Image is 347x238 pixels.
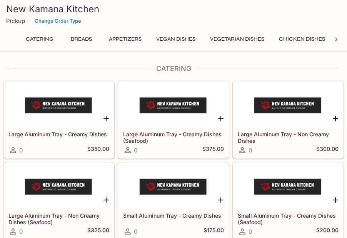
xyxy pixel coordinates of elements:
button: Add Large Aluminum Tray - Non Creamy Dishes [331,114,340,123]
h5: Small Aluminum Tray - Creamy Dishes (Seafood) [238,212,339,225]
div: Small Aluminum Tray - Creamy Dishes [118,163,229,209]
h5: $175.00 [204,227,224,236]
h5: Small Aluminum Tray - Creamy Dishes [123,212,224,219]
div: Large Aluminum Tray - Creamy Dishes [4,81,114,127]
button: Chicken Dishes [275,34,329,45]
button: Add Large Aluminum Tray - Non Creamy Dishes (Seafood) [102,195,111,205]
h5: $200.00 [316,227,339,236]
button: Add Small Aluminum Tray - Creamy Dishes [216,195,226,205]
button: Catering [22,34,58,45]
span: 0 [19,228,23,235]
button: Vegetarian Dishes [206,34,269,45]
button: Breads [64,34,98,45]
div: Large Aluminum Tray - Creamy Dishes (Seafood) [118,81,229,127]
h3: New Kamana Kitchen [6,3,341,15]
div: Small Aluminum Tray - Creamy Dishes (Seafood) [233,163,343,209]
h5: Large Aluminum Tray - Creamy Dishes (Seafood) [123,131,224,144]
button: Vegan Dishes [152,34,200,45]
span: 0 [134,228,137,235]
button: Add Small Aluminum Tray - Creamy Dishes (Seafood) [331,195,340,205]
h5: $350.00 [87,145,109,155]
button: Add Large Aluminum Tray - Creamy Dishes (Seafood) [216,114,226,123]
span: 0 [19,147,23,154]
a: Large Aluminum Tray - Creamy Dishes0$350.00 [3,81,114,159]
button: Change Order Type [31,15,85,27]
button: Add Large Aluminum Tray - Creamy Dishes [102,114,111,123]
h4: Catering [3,64,344,73]
span: 0 [134,147,137,154]
a: Large Aluminum Tray - Non Creamy Dishes0$300.00 [233,81,344,159]
h5: $300.00 [316,145,339,155]
button: Appetizers [105,34,146,45]
span: 0 [249,228,252,235]
a: Large Aluminum Tray - Creamy Dishes (Seafood)0$375.00 [118,81,229,159]
h5: Large Aluminum Tray - Creamy Dishes [8,131,109,137]
h5: Large Aluminum Tray - Non Creamy Dishes (Seafood) [8,212,109,225]
div: Large Aluminum Tray - Non Creamy Dishes [233,81,343,127]
span: 0 [249,147,252,154]
h5: $375.00 [202,145,224,155]
div: Large Aluminum Tray - Non Creamy Dishes (Seafood) [4,163,114,209]
h5: Large Aluminum Tray - Non Creamy Dishes [238,131,339,144]
h5: $325.00 [87,227,109,236]
p: Pickup [6,17,25,25]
